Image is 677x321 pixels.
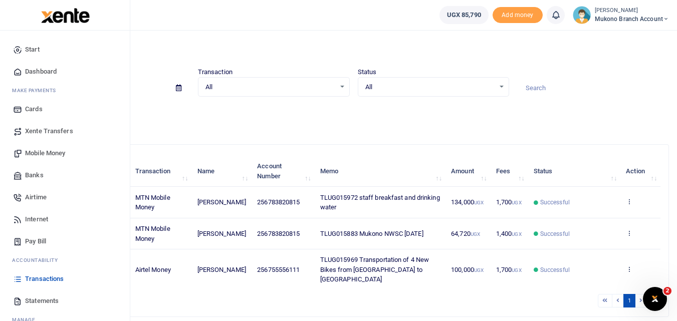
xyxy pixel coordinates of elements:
th: Name: activate to sort column ascending [191,156,252,187]
span: 2 [663,287,671,295]
a: 1 [623,294,635,307]
a: Statements [8,290,122,312]
a: Transactions [8,268,122,290]
a: Internet [8,208,122,230]
th: Account Number: activate to sort column ascending [252,156,314,187]
span: Airtel Money [135,266,171,273]
span: [PERSON_NAME] [197,198,246,206]
span: Start [25,45,40,55]
a: profile-user [PERSON_NAME] Mukono branch account [573,6,669,24]
span: [PERSON_NAME] [197,266,246,273]
p: Download [38,109,669,119]
img: profile-user [573,6,591,24]
span: All [365,82,495,92]
span: UGX 85,790 [447,10,481,20]
span: 1,700 [496,266,522,273]
img: logo-large [41,8,90,23]
span: 64,720 [451,230,480,237]
a: Add money [493,11,543,18]
small: UGX [471,231,480,237]
span: Xente Transfers [25,126,73,136]
span: 100,000 [451,266,484,273]
li: Toup your wallet [493,7,543,24]
span: Successful [540,265,570,274]
a: Pay Bill [8,230,122,252]
span: MTN Mobile Money [135,225,170,242]
span: Mobile Money [25,148,65,158]
span: Add money [493,7,543,24]
th: Action: activate to sort column ascending [620,156,660,187]
label: Status [358,67,377,77]
iframe: Intercom live chat [643,287,667,311]
small: UGX [474,200,484,205]
a: Airtime [8,186,122,208]
span: Airtime [25,192,47,202]
span: Statements [25,296,59,306]
small: UGX [512,200,521,205]
label: Transaction [198,67,233,77]
input: Search [517,80,669,97]
span: Dashboard [25,67,57,77]
a: Start [8,39,122,61]
span: Transactions [25,274,64,284]
th: Transaction: activate to sort column ascending [129,156,191,187]
span: 256783820815 [257,198,300,206]
a: logo-small logo-large logo-large [40,11,90,19]
th: Fees: activate to sort column ascending [491,156,528,187]
span: Mukono branch account [595,15,669,24]
small: UGX [512,231,521,237]
a: Mobile Money [8,142,122,164]
span: 1,400 [496,230,522,237]
span: Pay Bill [25,236,46,246]
span: TLUG015969 Transportation of 4 New Bikes from [GEOGRAPHIC_DATA] to [GEOGRAPHIC_DATA] [320,256,429,283]
span: ake Payments [17,87,56,94]
span: Banks [25,170,44,180]
th: Status: activate to sort column ascending [528,156,621,187]
th: Memo: activate to sort column ascending [315,156,445,187]
li: Wallet ballance [435,6,493,24]
span: MTN Mobile Money [135,194,170,211]
li: M [8,83,122,98]
a: Xente Transfers [8,120,122,142]
span: Cards [25,104,43,114]
span: All [205,82,335,92]
span: [PERSON_NAME] [197,230,246,237]
span: TLUG015883 Mukono NWSC [DATE] [320,230,423,237]
a: Cards [8,98,122,120]
span: 1,700 [496,198,522,206]
a: UGX 85,790 [439,6,489,24]
a: Dashboard [8,61,122,83]
span: TLUG015972 staff breakfast and drinking water [320,194,440,211]
a: Banks [8,164,122,186]
span: 256783820815 [257,230,300,237]
div: Showing 1 to 3 of 3 entries [47,293,298,308]
small: [PERSON_NAME] [595,7,669,15]
h4: Transactions [38,43,669,54]
small: UGX [512,267,521,273]
span: countability [20,256,58,264]
span: Successful [540,229,570,238]
li: Ac [8,252,122,268]
span: 134,000 [451,198,484,206]
th: Amount: activate to sort column ascending [445,156,491,187]
span: Successful [540,198,570,207]
small: UGX [474,267,484,273]
span: 256755556111 [257,266,300,273]
span: Internet [25,214,48,224]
